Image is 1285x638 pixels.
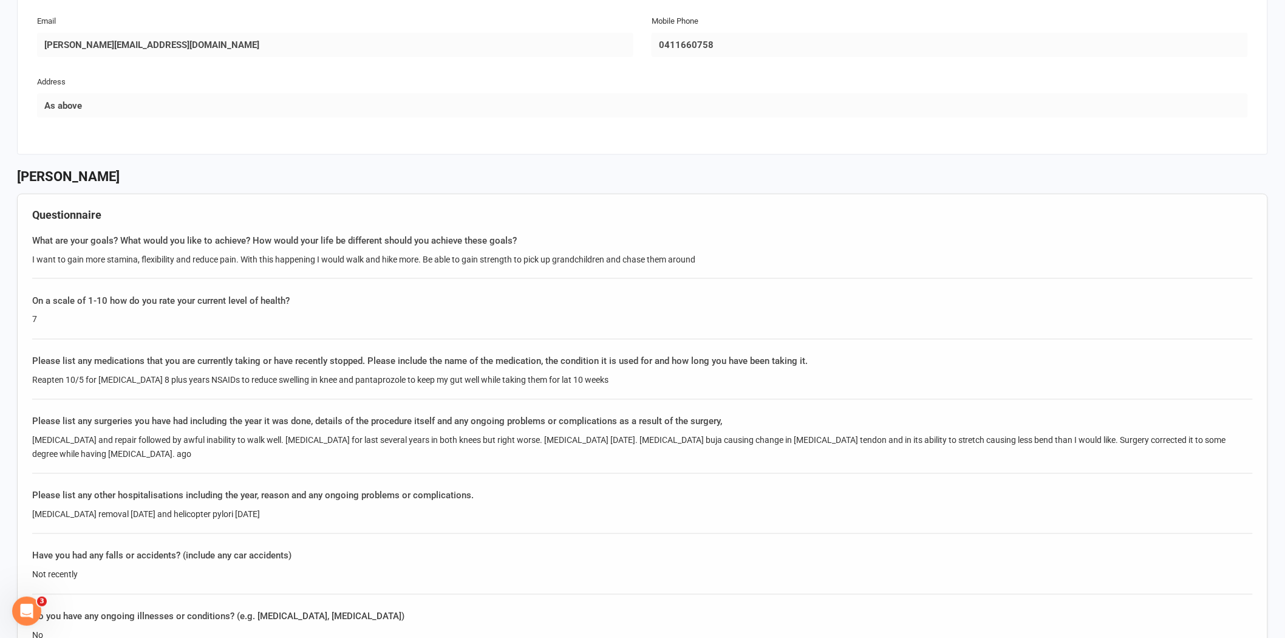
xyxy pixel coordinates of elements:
[37,597,47,606] span: 3
[32,354,1253,369] div: Please list any medications that you are currently taking or have recently stopped. Please includ...
[37,76,66,89] label: Address
[32,233,1253,248] div: What are your goals? What would you like to achieve? How would your life be different should you ...
[32,489,1253,503] div: Please list any other hospitalisations including the year, reason and any ongoing problems or com...
[32,209,1253,221] h4: Questionnaire
[32,549,1253,563] div: Have you had any falls or accidents? (include any car accidents)
[32,609,1253,624] div: Do you have any ongoing illnesses or conditions? (e.g. [MEDICAL_DATA], [MEDICAL_DATA])
[32,414,1253,429] div: Please list any surgeries you have had including the year it was done, details of the procedure i...
[32,434,1253,461] div: [MEDICAL_DATA] and repair followed by awful inability to walk well. [MEDICAL_DATA] for last sever...
[12,597,41,626] iframe: Intercom live chat
[32,508,1253,521] div: [MEDICAL_DATA] removal [DATE] and helicopter pylori [DATE]
[32,293,1253,308] div: On a scale of 1-10 how do you rate your current level of health?
[37,15,56,28] label: Email
[32,253,1253,266] div: I want to gain more stamina, flexibility and reduce pain. With this happening I would walk and hi...
[32,568,1253,581] div: Not recently
[652,15,698,28] label: Mobile Phone
[32,313,1253,326] div: 7
[17,170,1268,184] h3: [PERSON_NAME]
[32,374,1253,387] div: Reapten 10/5 for [MEDICAL_DATA] 8 plus years NSAIDs to reduce swelling in knee and pantaprozole t...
